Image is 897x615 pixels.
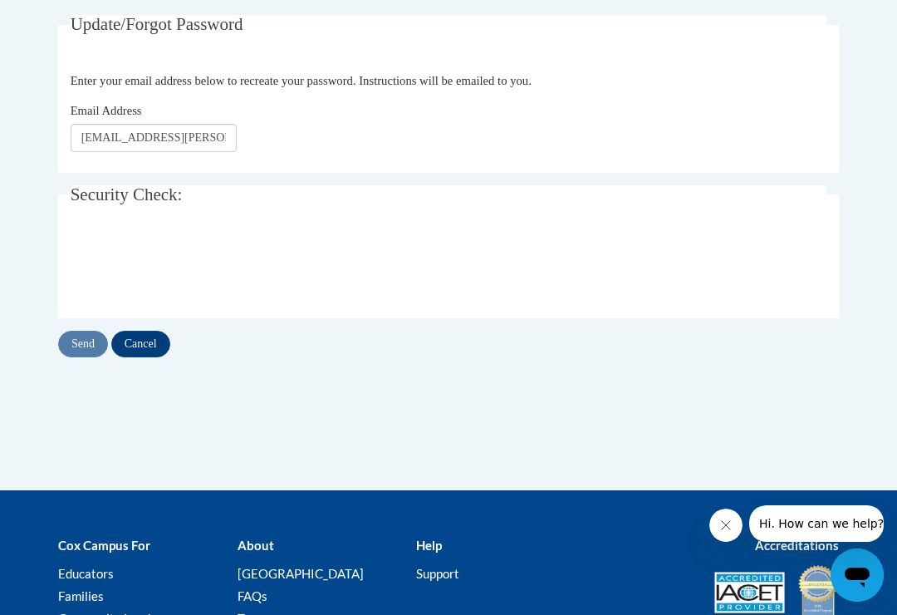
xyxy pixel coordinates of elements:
iframe: Close message [709,509,743,542]
a: Families [58,588,104,603]
input: Cancel [111,331,170,357]
a: Educators [58,566,114,581]
span: Security Check: [71,184,183,204]
iframe: reCAPTCHA [71,233,323,298]
span: Email Address [71,104,142,117]
iframe: Button to launch messaging window [831,549,884,602]
input: Email [71,124,237,152]
b: About [238,538,274,553]
iframe: Message from company [749,505,884,542]
a: Support [416,566,459,581]
b: Cox Campus For [58,538,150,553]
img: Accredited IACET® Provider [714,572,785,613]
a: [GEOGRAPHIC_DATA] [238,566,364,581]
span: Update/Forgot Password [71,14,243,34]
span: Enter your email address below to recreate your password. Instructions will be emailed to you. [71,74,532,87]
b: Help [416,538,442,553]
a: FAQs [238,588,267,603]
b: Accreditations [755,538,839,553]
